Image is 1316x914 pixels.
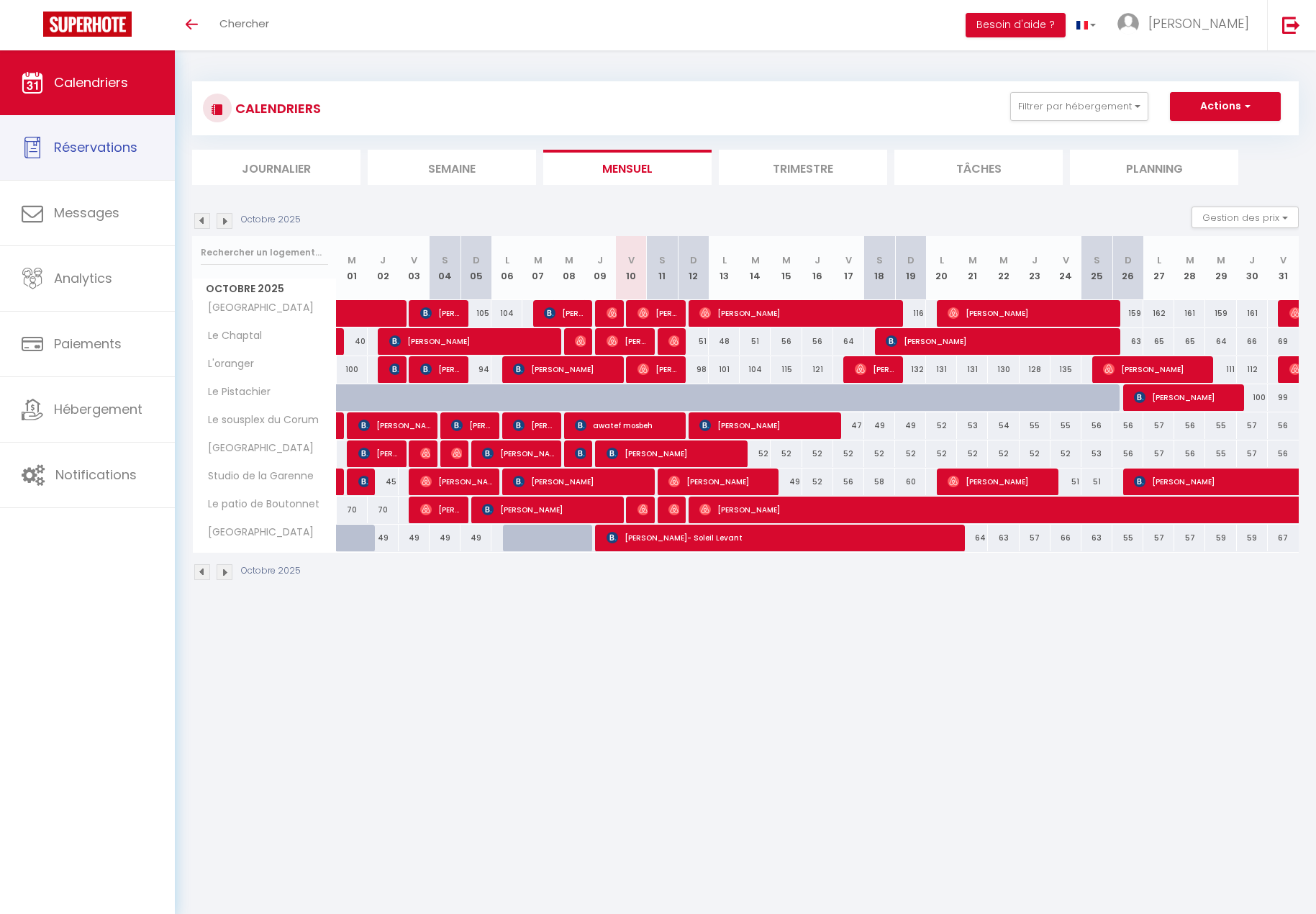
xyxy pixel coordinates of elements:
[1268,440,1299,467] div: 56
[544,299,586,327] span: [PERSON_NAME]
[491,300,522,327] div: 104
[54,73,128,91] span: Calendriers
[513,468,650,495] span: [PERSON_NAME]
[195,497,323,512] span: Le patio de Boutonnet
[957,440,988,467] div: 52
[957,356,988,383] div: 131
[637,299,680,327] span: [PERSON_NAME]
[1112,440,1143,467] div: 56
[219,16,269,31] span: Chercher
[1268,384,1299,411] div: 99
[368,497,399,523] div: 70
[1174,300,1205,327] div: 161
[637,496,648,523] span: [PERSON_NAME]
[699,412,837,439] span: [PERSON_NAME]
[740,440,771,467] div: 52
[988,440,1019,467] div: 52
[1143,300,1174,327] div: 162
[1205,525,1236,551] div: 59
[358,440,401,467] span: [PERSON_NAME]
[740,236,771,300] th: 14
[193,279,336,299] span: Octobre 2025
[957,525,988,551] div: 64
[1217,253,1225,267] abbr: M
[460,236,491,300] th: 05
[368,236,399,300] th: 02
[430,525,460,551] div: 49
[740,356,771,383] div: 104
[195,525,317,540] span: [GEOGRAPHIC_DATA]
[491,236,522,300] th: 06
[389,327,558,355] span: [PERSON_NAME]
[1112,300,1143,327] div: 159
[1205,300,1236,327] div: 159
[802,440,833,467] div: 52
[833,440,864,467] div: 52
[1268,525,1299,551] div: 67
[1205,356,1236,383] div: 111
[232,92,321,125] h3: CALENDRIERS
[575,327,586,355] span: [PERSON_NAME]
[1237,384,1268,411] div: 100
[1174,525,1205,551] div: 57
[957,236,988,300] th: 21
[195,328,266,344] span: Le Chaptal
[895,469,926,495] div: 60
[802,469,833,495] div: 52
[607,327,649,355] span: [PERSON_NAME]
[771,236,802,300] th: 15
[1010,92,1148,121] button: Filtrer par hébergement
[1081,412,1112,439] div: 56
[195,469,317,484] span: Studio de la Garenne
[337,328,368,355] div: 40
[411,253,417,267] abbr: V
[740,328,771,355] div: 51
[1237,440,1268,467] div: 57
[1157,253,1161,267] abbr: L
[607,524,966,551] span: [PERSON_NAME]- Soleil Levant
[337,497,368,523] div: 70
[1174,440,1205,467] div: 56
[1143,236,1174,300] th: 27
[1117,13,1139,35] img: ...
[358,468,369,495] span: [PERSON_NAME]
[833,236,864,300] th: 17
[1249,253,1255,267] abbr: J
[195,440,317,456] span: [GEOGRAPHIC_DATA]
[771,328,802,355] div: 56
[1237,236,1268,300] th: 30
[1070,150,1238,185] li: Planning
[1205,236,1236,300] th: 29
[647,236,678,300] th: 11
[1032,253,1038,267] abbr: J
[368,150,536,185] li: Semaine
[659,253,666,267] abbr: S
[337,356,368,383] div: 100
[668,468,774,495] span: [PERSON_NAME]
[1268,412,1299,439] div: 56
[460,525,491,551] div: 49
[782,253,791,267] abbr: M
[895,300,926,327] div: 116
[833,469,864,495] div: 56
[988,236,1019,300] th: 22
[201,240,328,266] input: Rechercher un logement...
[1205,412,1236,439] div: 55
[864,440,895,467] div: 52
[1050,440,1081,467] div: 52
[833,412,864,439] div: 47
[907,253,915,267] abbr: D
[1280,253,1286,267] abbr: V
[195,412,322,428] span: Le sousplex du Corum
[241,213,301,227] p: Octobre 2025
[678,236,709,300] th: 12
[876,253,883,267] abbr: S
[926,236,957,300] th: 20
[195,300,317,316] span: [GEOGRAPHIC_DATA]
[505,253,509,267] abbr: L
[699,299,900,327] span: [PERSON_NAME]
[926,356,957,383] div: 131
[1050,412,1081,439] div: 55
[719,150,887,185] li: Trimestre
[1050,356,1081,383] div: 135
